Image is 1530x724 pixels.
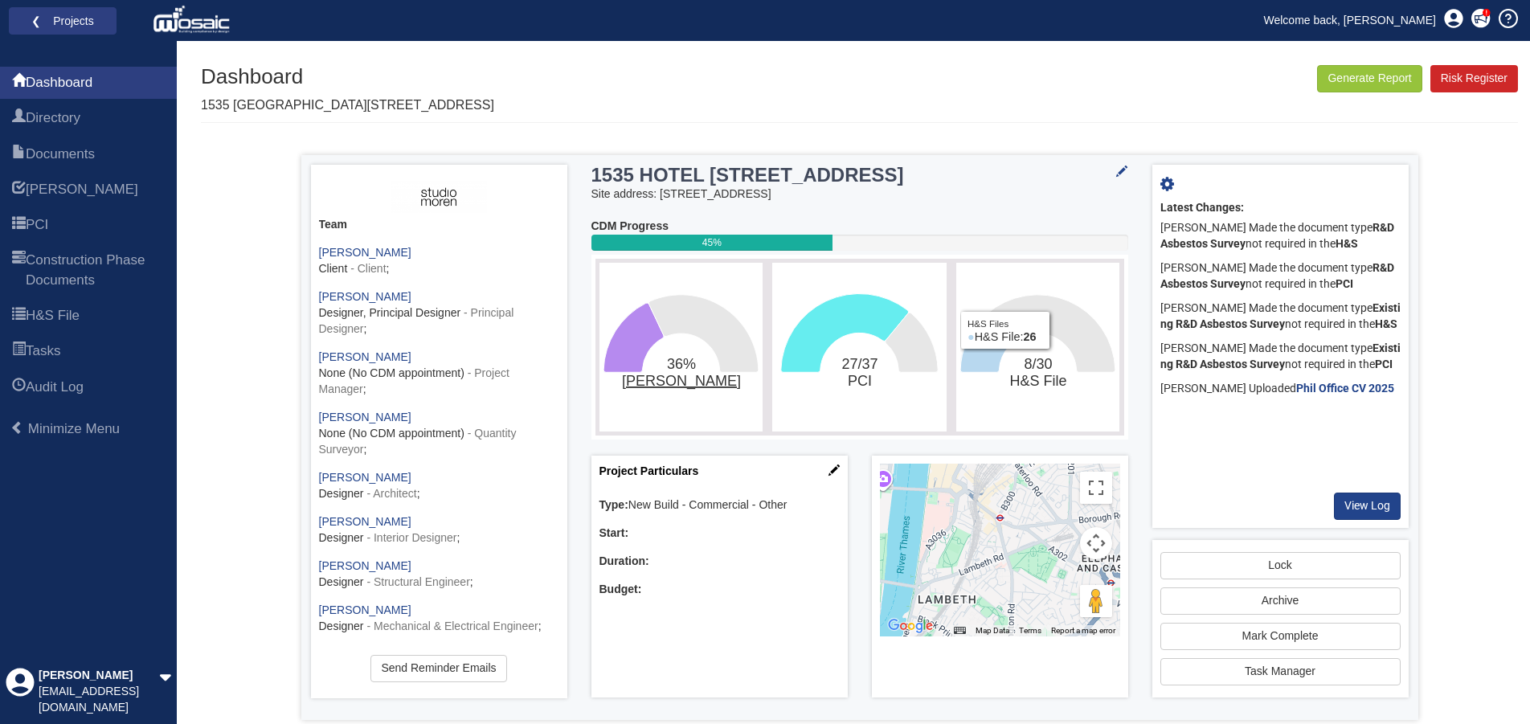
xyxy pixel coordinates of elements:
a: Task Manager [1160,658,1401,685]
a: ❮ Projects [19,10,106,31]
span: H&S File [12,307,26,326]
span: - Mechanical & Electrical Engineer [366,620,538,632]
a: [PERSON_NAME] [319,515,411,528]
a: [PERSON_NAME] [319,350,411,363]
a: [PERSON_NAME] [319,559,411,572]
a: Open this area in Google Maps (opens a new window) [884,616,937,636]
a: [PERSON_NAME] [319,471,411,484]
span: Dashboard [12,74,26,93]
div: CDM Progress [591,219,1128,235]
span: Directory [12,109,26,129]
h1: Dashboard [201,65,494,88]
text: 27/37 [841,356,877,389]
span: Designer [319,531,364,544]
b: Budget: [599,583,642,595]
span: PCI [12,216,26,235]
button: Map Data [976,625,1009,636]
b: H&S [1336,237,1358,250]
span: Audit Log [12,378,26,398]
iframe: Chat [1462,652,1518,712]
div: Latest Changes: [1160,200,1401,216]
tspan: PCI [848,373,872,389]
b: PCI [1375,358,1393,370]
span: HARI [12,181,26,200]
span: Dashboard [26,73,92,92]
div: ; [319,410,559,458]
a: [PERSON_NAME] [319,411,411,423]
div: New Build - Commercial - Other [599,497,840,513]
div: ; [319,514,559,546]
a: View Log [1334,493,1401,520]
svg: 36%​HARI [603,267,759,427]
a: Lock [1160,552,1401,579]
b: Duration: [599,554,649,567]
a: Report a map error [1051,626,1115,635]
span: - Architect [366,487,416,500]
span: Construction Phase Documents [26,251,165,290]
a: [PERSON_NAME] [319,290,411,303]
span: Documents [26,145,95,164]
span: Construction Phase Documents [12,252,26,291]
a: Phil Office CV 2025 [1296,382,1394,395]
div: [PERSON_NAME] Made the document type not required in the [1160,297,1401,337]
button: Map camera controls [1080,527,1112,559]
a: Project Particulars [599,464,699,477]
span: - Client [350,262,386,275]
a: [PERSON_NAME] [319,246,411,259]
div: Profile [6,668,35,716]
b: PCI [1336,277,1353,290]
div: Team [319,217,559,233]
div: ; [319,289,559,337]
div: [EMAIL_ADDRESS][DOMAIN_NAME] [39,684,159,716]
div: [PERSON_NAME] Made the document type not required in the [1160,256,1401,297]
tspan: [PERSON_NAME] [621,373,740,390]
span: Audit Log [26,378,84,397]
button: Toggle fullscreen view [1080,472,1112,504]
span: - Structural Engineer [366,575,469,588]
span: Tasks [26,342,60,361]
text: 8/30 [1010,356,1067,389]
div: ; [319,350,559,398]
div: ; [319,245,559,277]
b: R&D Asbestos Survey [1160,261,1394,290]
button: Drag Pegman onto the map to open Street View [1080,585,1112,617]
span: Tasks [12,342,26,362]
a: Risk Register [1430,65,1518,92]
tspan: H&S File [1010,373,1067,389]
h3: 1535 HOTEL [STREET_ADDRESS] [591,165,1035,186]
b: Existing R&D Asbestos Survey [1160,342,1401,370]
p: 1535 [GEOGRAPHIC_DATA][STREET_ADDRESS] [201,96,494,115]
a: Send Reminder Emails [370,655,506,682]
a: Terms [1019,626,1041,635]
text: 36% [621,356,740,390]
span: Designer [319,575,364,588]
span: Directory [26,108,80,128]
button: Generate Report [1317,65,1422,92]
span: Documents [12,145,26,165]
span: Designer [319,487,364,500]
b: Type: [599,498,628,511]
a: [PERSON_NAME] [319,603,411,616]
div: ; [319,558,559,591]
span: Minimize Menu [10,421,24,435]
div: [PERSON_NAME] Made the document type not required in the [1160,337,1401,377]
span: None (No CDM appointment) [319,427,464,440]
b: H&S [1375,317,1397,330]
span: H&S File [26,306,80,325]
a: Welcome back, [PERSON_NAME] [1252,8,1448,32]
div: ; [319,470,559,502]
b: R&D Asbestos Survey [1160,221,1394,250]
img: Google [884,616,937,636]
svg: 27/37​PCI [776,267,943,427]
span: Client [319,262,348,275]
div: ; [319,647,559,679]
div: [PERSON_NAME] [39,668,159,684]
span: HARI [26,180,138,199]
div: Project Location [872,456,1128,697]
div: ; [319,603,559,635]
img: ASH3fIiKEy5lAAAAAElFTkSuQmCC [391,181,486,213]
a: Mark Complete [1160,623,1401,650]
span: PCI [26,215,48,235]
span: Minimize Menu [28,421,120,436]
b: Start: [599,526,629,539]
